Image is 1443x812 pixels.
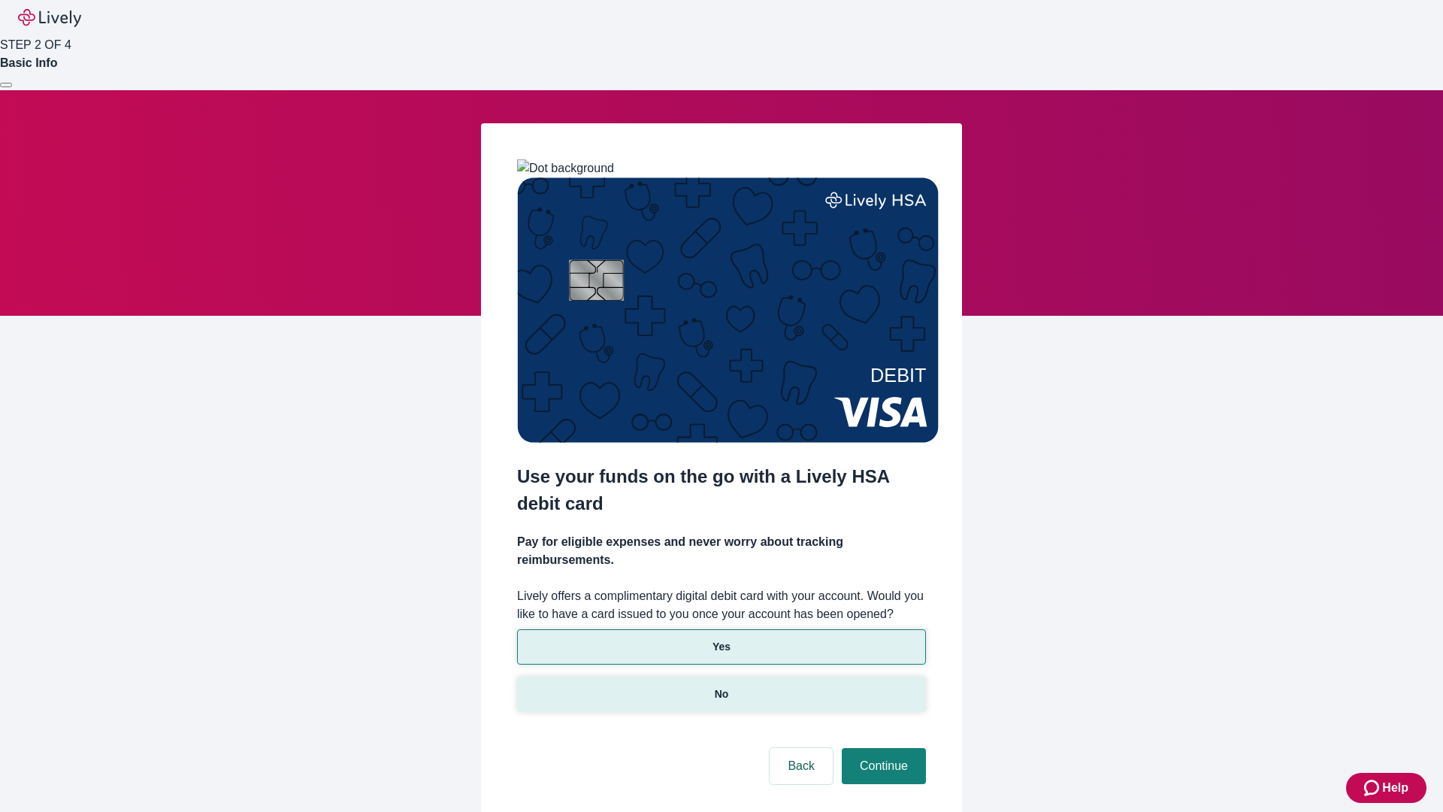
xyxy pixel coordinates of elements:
[517,159,614,177] img: Dot background
[517,177,939,443] img: Debit card
[842,748,926,784] button: Continue
[1346,773,1426,803] button: Zendesk support iconHelp
[1364,779,1382,797] svg: Zendesk support icon
[18,9,81,27] img: Lively
[517,587,926,623] label: Lively offers a complimentary digital debit card with your account. Would you like to have a card...
[517,629,926,665] button: Yes
[715,686,729,702] p: No
[712,639,731,655] p: Yes
[770,748,833,784] button: Back
[517,533,926,569] h4: Pay for eligible expenses and never worry about tracking reimbursements.
[517,677,926,712] button: No
[1382,779,1408,797] span: Help
[517,463,926,517] h2: Use your funds on the go with a Lively HSA debit card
